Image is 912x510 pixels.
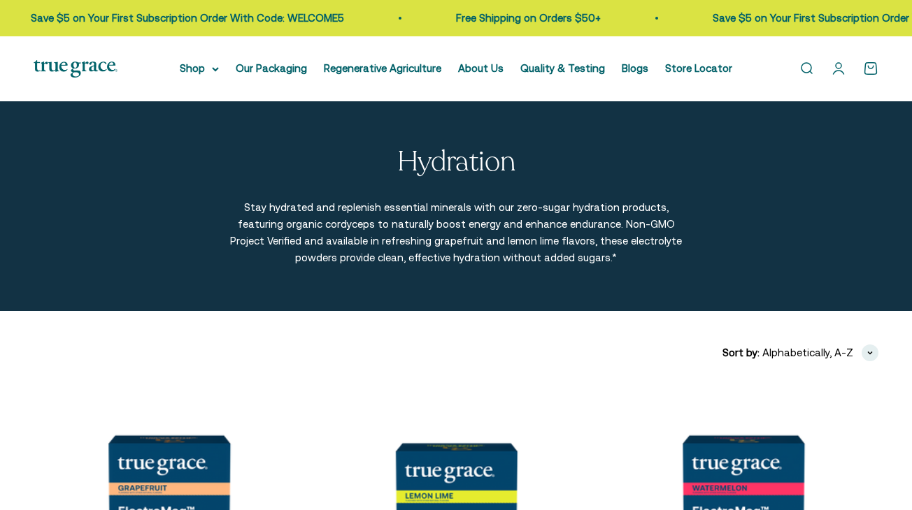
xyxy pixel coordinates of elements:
[520,62,605,74] a: Quality & Testing
[397,146,515,177] p: Hydration
[722,344,760,361] span: Sort by:
[31,10,344,27] p: Save $5 on Your First Subscription Order With Code: WELCOME5
[762,344,853,361] span: Alphabetically, A-Z
[324,62,441,74] a: Regenerative Agriculture
[665,62,732,74] a: Store Locator
[622,62,648,74] a: Blogs
[180,60,219,77] summary: Shop
[762,344,878,361] button: Alphabetically, A-Z
[236,62,307,74] a: Our Packaging
[456,12,601,24] a: Free Shipping on Orders $50+
[458,62,504,74] a: About Us
[229,199,683,266] p: Stay hydrated and replenish essential minerals with our zero-sugar hydration products, featuring ...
